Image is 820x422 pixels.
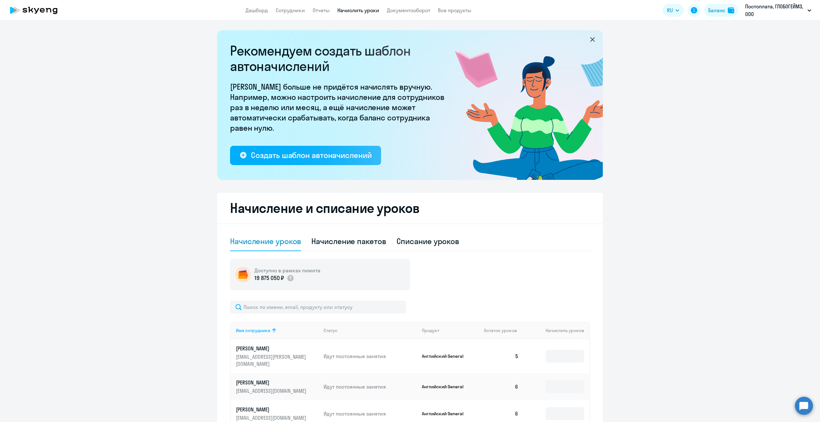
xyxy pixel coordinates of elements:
[324,353,417,360] p: Идут постоянные занятия
[422,411,470,417] p: Английский General
[397,236,459,246] div: Списание уроков
[235,267,251,282] img: wallet-circle.png
[230,200,590,216] h2: Начисление и списание уроков
[276,7,305,13] a: Сотрудники
[254,267,320,274] h5: Доступно в рамках лимита
[236,379,318,394] a: [PERSON_NAME][EMAIL_ADDRESS][DOMAIN_NAME]
[479,339,524,373] td: 5
[484,328,517,333] span: Остаток уроков
[236,406,308,413] p: [PERSON_NAME]
[324,383,417,390] p: Идут постоянные занятия
[236,345,318,367] a: [PERSON_NAME][EMAIL_ADDRESS][PERSON_NAME][DOMAIN_NAME]
[422,353,470,359] p: Английский General
[663,4,684,17] button: RU
[311,236,386,246] div: Начисление пакетов
[667,6,673,14] span: RU
[313,7,330,13] a: Отчеты
[236,406,318,421] a: [PERSON_NAME][EMAIL_ADDRESS][DOMAIN_NAME]
[422,328,479,333] div: Продукт
[236,328,270,333] div: Имя сотрудника
[236,345,308,352] p: [PERSON_NAME]
[708,6,725,14] div: Баланс
[337,7,379,13] a: Начислить уроки
[324,328,417,333] div: Статус
[236,387,308,394] p: [EMAIL_ADDRESS][DOMAIN_NAME]
[422,328,439,333] div: Продукт
[742,3,815,18] button: Постоплата, ГЛОБОГЕЙМЗ, ООО
[236,328,318,333] div: Имя сотрудника
[324,410,417,417] p: Идут постоянные занятия
[524,322,589,339] th: Начислить уроков
[236,414,308,421] p: [EMAIL_ADDRESS][DOMAIN_NAME]
[484,328,524,333] div: Остаток уроков
[245,7,268,13] a: Дашборд
[236,379,308,386] p: [PERSON_NAME]
[479,373,524,400] td: 6
[438,7,471,13] a: Все продукты
[251,150,371,160] div: Создать шаблон автоначислений
[422,384,470,390] p: Английский General
[230,82,449,133] p: [PERSON_NAME] больше не придётся начислять вручную. Например, можно настроить начисление для сотр...
[230,146,381,165] button: Создать шаблон автоначислений
[230,236,301,246] div: Начисление уроков
[254,274,284,282] p: 19 875 050 ₽
[704,4,738,17] button: Балансbalance
[728,7,734,13] img: balance
[745,3,805,18] p: Постоплата, ГЛОБОГЕЙМЗ, ООО
[324,328,337,333] div: Статус
[230,301,406,313] input: Поиск по имени, email, продукту или статусу
[236,353,308,367] p: [EMAIL_ADDRESS][PERSON_NAME][DOMAIN_NAME]
[230,43,449,74] h2: Рекомендуем создать шаблон автоначислений
[387,7,430,13] a: Документооборот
